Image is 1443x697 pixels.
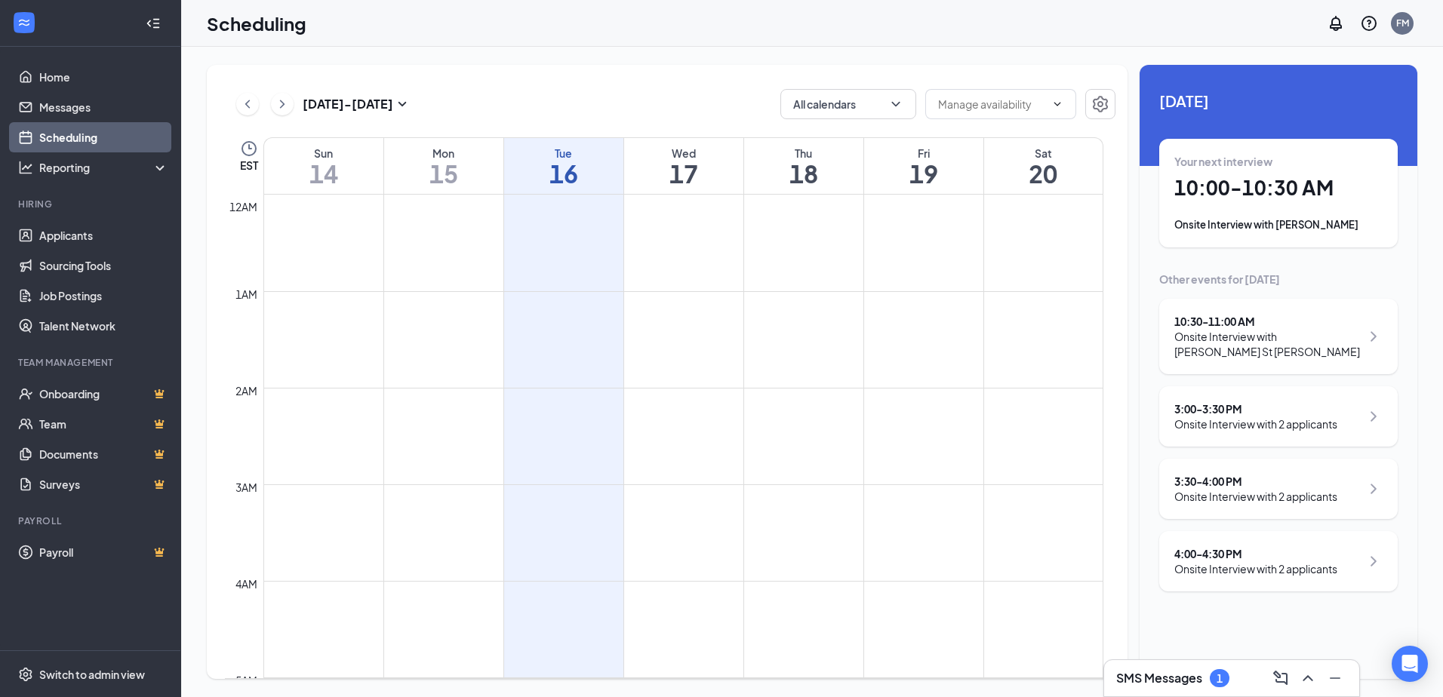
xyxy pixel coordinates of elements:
a: Sourcing Tools [39,250,168,281]
button: All calendarsChevronDown [780,89,916,119]
div: Wed [624,146,743,161]
svg: ChevronLeft [240,95,255,113]
div: 4:00 - 4:30 PM [1174,546,1337,561]
div: Onsite Interview with 2 applicants [1174,489,1337,504]
h3: [DATE] - [DATE] [303,96,393,112]
div: Your next interview [1174,154,1383,169]
div: Onsite Interview with [PERSON_NAME] St [PERSON_NAME] [1174,329,1361,359]
div: Fri [864,146,983,161]
svg: SmallChevronDown [393,95,411,113]
input: Manage availability [938,96,1045,112]
div: Payroll [18,514,165,527]
div: Team Management [18,356,165,369]
div: Hiring [18,198,165,210]
a: September 20, 2025 [984,138,1103,194]
div: Switch to admin view [39,667,145,682]
h1: 20 [984,161,1103,186]
svg: QuestionInfo [1360,14,1378,32]
div: Onsite Interview with 2 applicants [1174,561,1337,576]
a: PayrollCrown [39,537,168,567]
svg: ChevronRight [1365,480,1383,498]
h1: 10:00 - 10:30 AM [1174,175,1383,201]
button: ComposeMessage [1269,666,1293,690]
a: September 14, 2025 [264,138,383,194]
a: September 15, 2025 [384,138,503,194]
a: Applicants [39,220,168,250]
svg: Collapse [146,16,161,31]
div: 10:30 - 11:00 AM [1174,314,1361,329]
div: 4am [232,576,260,592]
div: Open Intercom Messenger [1392,646,1428,682]
div: 3am [232,479,260,496]
svg: ChevronRight [1365,552,1383,570]
div: Onsite Interview with 2 applicants [1174,416,1337,431]
h1: 16 [504,161,623,186]
div: Thu [744,146,863,161]
h1: Scheduling [207,11,306,36]
h1: 15 [384,161,503,186]
svg: Notifications [1327,14,1345,32]
svg: WorkstreamLogo [17,15,32,30]
div: 2am [232,382,260,399]
a: Job Postings [39,281,168,311]
a: September 16, 2025 [504,138,623,194]
div: Tue [504,146,623,161]
a: September 17, 2025 [624,138,743,194]
svg: Minimize [1326,669,1344,687]
svg: ChevronRight [1365,407,1383,425]
h1: 17 [624,161,743,186]
svg: ChevronDown [1051,98,1063,110]
div: 12am [226,198,260,215]
a: OnboardingCrown [39,379,168,409]
div: 3:30 - 4:00 PM [1174,474,1337,489]
div: FM [1396,17,1409,29]
button: ChevronUp [1296,666,1320,690]
a: SurveysCrown [39,469,168,499]
div: Sat [984,146,1103,161]
svg: ComposeMessage [1272,669,1290,687]
svg: ChevronRight [1365,327,1383,345]
a: Home [39,62,168,92]
h1: 19 [864,161,983,186]
button: ChevronRight [271,93,294,115]
svg: Clock [240,140,258,158]
button: ChevronLeft [236,93,259,115]
svg: Analysis [18,160,33,175]
svg: ChevronDown [888,97,903,112]
svg: ChevronRight [275,95,290,113]
div: Other events for [DATE] [1159,272,1398,287]
span: EST [240,158,258,173]
svg: Settings [18,667,33,682]
svg: Settings [1091,95,1109,113]
div: Sun [264,146,383,161]
h1: 14 [264,161,383,186]
a: TeamCrown [39,409,168,439]
a: DocumentsCrown [39,439,168,469]
h3: SMS Messages [1116,670,1202,686]
h1: 18 [744,161,863,186]
div: 1am [232,286,260,302]
div: 5am [232,672,260,689]
div: Reporting [39,160,169,175]
a: Messages [39,92,168,122]
div: Mon [384,146,503,161]
a: September 19, 2025 [864,138,983,194]
div: 3:00 - 3:30 PM [1174,401,1337,416]
a: September 18, 2025 [744,138,863,194]
svg: ChevronUp [1299,669,1317,687]
button: Minimize [1323,666,1347,690]
a: Talent Network [39,311,168,341]
a: Scheduling [39,122,168,152]
span: [DATE] [1159,89,1398,112]
button: Settings [1085,89,1115,119]
div: Onsite Interview with [PERSON_NAME] [1174,217,1383,232]
div: 1 [1217,672,1223,685]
